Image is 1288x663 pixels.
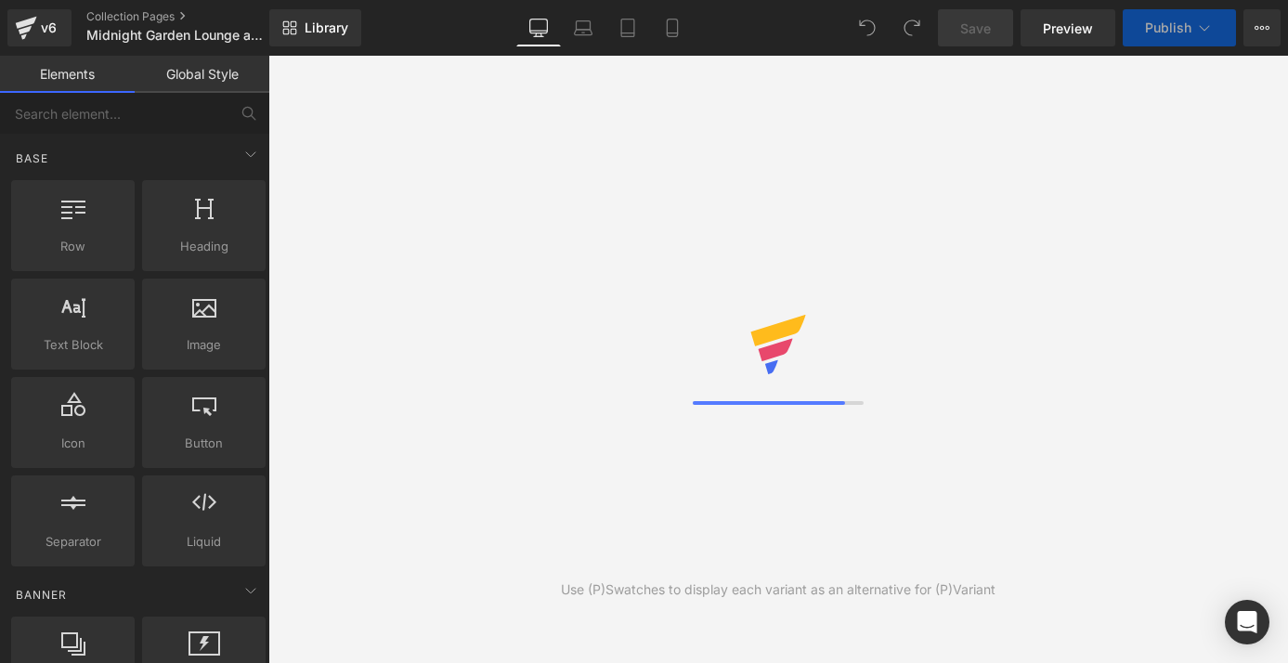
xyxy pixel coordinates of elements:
[561,579,995,600] div: Use (P)Swatches to display each variant as an alternative for (P)Variant
[1123,9,1236,46] button: Publish
[893,9,930,46] button: Redo
[561,9,605,46] a: Laptop
[1145,20,1191,35] span: Publish
[1243,9,1281,46] button: More
[17,532,129,552] span: Separator
[7,9,72,46] a: v6
[86,28,265,43] span: Midnight Garden Lounge and Sleepwear Collection | By [PERSON_NAME]
[305,19,348,36] span: Library
[14,586,69,604] span: Banner
[269,9,361,46] a: New Library
[148,434,260,453] span: Button
[148,335,260,355] span: Image
[960,19,991,38] span: Save
[86,9,300,24] a: Collection Pages
[14,149,50,167] span: Base
[1021,9,1115,46] a: Preview
[1225,600,1269,644] div: Open Intercom Messenger
[17,335,129,355] span: Text Block
[605,9,650,46] a: Tablet
[849,9,886,46] button: Undo
[650,9,695,46] a: Mobile
[148,237,260,256] span: Heading
[17,434,129,453] span: Icon
[17,237,129,256] span: Row
[37,16,60,40] div: v6
[516,9,561,46] a: Desktop
[135,56,269,93] a: Global Style
[1043,19,1093,38] span: Preview
[148,532,260,552] span: Liquid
